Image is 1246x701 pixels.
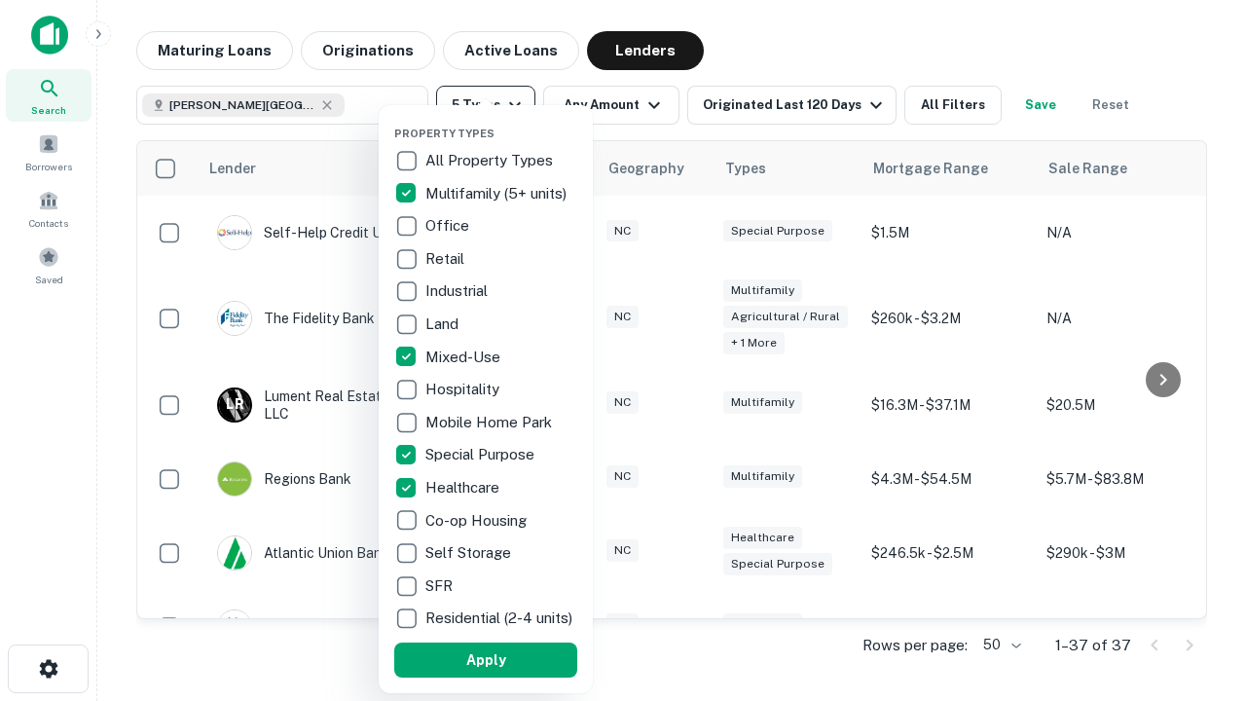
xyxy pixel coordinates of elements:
[425,509,531,533] p: Co-op Housing
[425,443,538,466] p: Special Purpose
[425,182,570,205] p: Multifamily (5+ units)
[1149,545,1246,639] iframe: Chat Widget
[425,411,556,434] p: Mobile Home Park
[425,313,462,336] p: Land
[425,149,557,172] p: All Property Types
[425,541,515,565] p: Self Storage
[425,476,503,499] p: Healthcare
[425,574,457,598] p: SFR
[425,378,503,401] p: Hospitality
[425,346,504,369] p: Mixed-Use
[394,643,577,678] button: Apply
[425,214,473,238] p: Office
[425,247,468,271] p: Retail
[394,128,495,139] span: Property Types
[425,279,492,303] p: Industrial
[425,607,576,630] p: Residential (2-4 units)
